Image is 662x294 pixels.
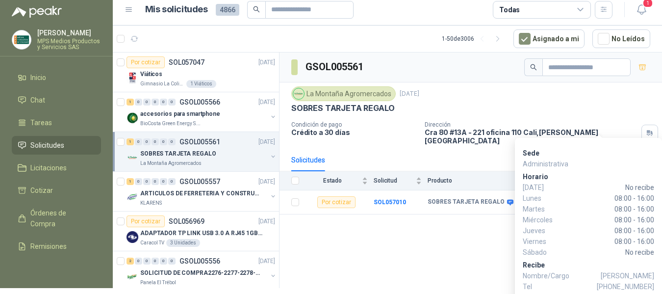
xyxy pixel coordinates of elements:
[258,217,275,226] p: [DATE]
[12,6,62,18] img: Logo peakr
[140,239,164,247] p: Caracol TV
[258,257,275,266] p: [DATE]
[258,177,275,187] p: [DATE]
[140,189,262,198] p: ARTICULOS DE FERRETERIA Y CONSTRUCCION EN GENERAL
[127,178,134,185] div: 1
[597,281,654,292] span: [PHONE_NUMBER]
[562,204,654,214] span: 08:00 - 16:00
[425,121,637,128] p: Dirección
[152,258,159,265] div: 0
[140,120,202,128] p: BioCosta Green Energy S.A.S
[374,199,406,206] b: SOL057010
[160,178,167,185] div: 0
[152,99,159,106] div: 0
[30,241,67,252] span: Remisiones
[168,258,176,265] div: 0
[291,155,325,165] div: Solicitudes
[523,159,654,169] p: Administrativa
[135,138,142,145] div: 0
[306,59,365,75] h3: GSOL005561
[523,225,562,236] span: Jueves
[428,177,515,184] span: Producto
[305,171,374,190] th: Estado
[140,109,220,119] p: accesorios para smartphone
[179,99,220,106] p: GSOL005566
[179,138,220,145] p: GSOL005561
[601,270,654,281] span: [PERSON_NAME]
[160,99,167,106] div: 0
[428,171,529,190] th: Producto
[562,236,654,247] span: 08:00 - 16:00
[633,1,650,19] button: 1
[374,171,428,190] th: Solicitud
[37,38,101,50] p: MPS Medios Productos y Servicios SAS
[523,193,562,204] span: Lunes
[12,237,101,256] a: Remisiones
[523,270,654,281] p: Nombre/Cargo
[30,185,53,196] span: Cotizar
[216,4,239,16] span: 4866
[143,178,151,185] div: 0
[140,279,176,287] p: Panela El Trébol
[135,178,142,185] div: 0
[168,178,176,185] div: 0
[127,136,277,167] a: 1 0 0 0 0 0 GSOL005561[DATE] Company LogoSOBRES TARJETA REGALOLa Montaña Agromercados
[12,260,101,278] a: Configuración
[291,86,396,101] div: La Montaña Agromercados
[562,182,654,193] span: No recibe
[127,231,138,243] img: Company Logo
[12,136,101,155] a: Solicitudes
[30,117,52,128] span: Tareas
[12,181,101,200] a: Cotizar
[523,214,562,225] span: Miércoles
[127,215,165,227] div: Por cotizar
[258,137,275,147] p: [DATE]
[127,56,165,68] div: Por cotizar
[113,53,279,92] a: Por cotizarSOL057047[DATE] Company LogoViáticosGimnasio La Colina1 Viáticos
[291,103,395,113] p: SOBRES TARJETA REGALO
[253,6,260,13] span: search
[179,178,220,185] p: GSOL005557
[523,148,654,159] p: Sede
[12,30,31,49] img: Company Logo
[140,80,184,88] p: Gimnasio La Colina
[317,196,356,208] div: Por cotizar
[12,159,101,177] a: Licitaciones
[140,70,162,79] p: Viáticos
[562,225,654,236] span: 08:00 - 16:00
[12,91,101,109] a: Chat
[152,178,159,185] div: 0
[143,258,151,265] div: 0
[168,99,176,106] div: 0
[127,271,138,283] img: Company Logo
[160,258,167,265] div: 0
[562,214,654,225] span: 08:00 - 16:00
[127,255,277,287] a: 2 0 0 0 0 0 GSOL005556[DATE] Company LogoSOLICITUD DE COMPRA2276-2277-2278-2284-2285-Panela El Tr...
[169,218,204,225] p: SOL056969
[305,177,360,184] span: Estado
[145,2,208,17] h1: Mis solicitudes
[127,191,138,203] img: Company Logo
[30,140,64,151] span: Solicitudes
[428,198,505,206] b: SOBRES TARJETA REGALO
[186,80,216,88] div: 1 Viáticos
[523,247,562,258] span: Sábado
[12,113,101,132] a: Tareas
[291,121,417,128] p: Condición de pago
[143,99,151,106] div: 0
[30,162,67,173] span: Licitaciones
[293,88,304,99] img: Company Logo
[258,98,275,107] p: [DATE]
[523,281,654,292] p: Tel
[374,177,414,184] span: Solicitud
[127,258,134,265] div: 2
[143,138,151,145] div: 0
[499,4,520,15] div: Todas
[135,99,142,106] div: 0
[140,229,262,238] p: ADAPTADOR TP LINK USB 3.0 A RJ45 1GB WINDOWS
[30,264,74,274] span: Configuración
[523,182,562,193] span: [DATE]
[113,212,279,251] a: Por cotizarSOL056969[DATE] Company LogoADAPTADOR TP LINK USB 3.0 A RJ45 1GB WINDOWSCaracol TV3 Un...
[127,72,138,84] img: Company Logo
[12,204,101,233] a: Órdenes de Compra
